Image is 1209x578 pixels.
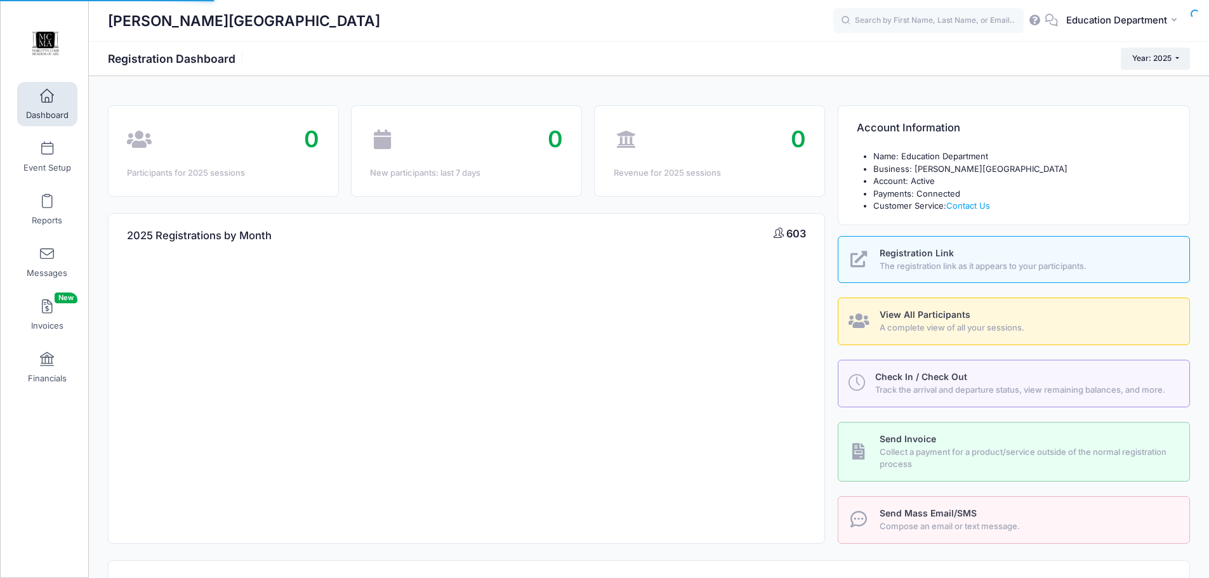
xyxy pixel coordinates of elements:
h1: [PERSON_NAME][GEOGRAPHIC_DATA] [108,6,380,36]
a: Event Setup [17,135,77,179]
li: Name: Education Department [873,150,1171,163]
span: Financials [28,373,67,384]
a: Send Mass Email/SMS Compose an email or text message. [838,496,1190,544]
div: New participants: last 7 days [370,167,562,180]
span: 0 [791,125,806,153]
div: Participants for 2025 sessions [127,167,319,180]
span: Year: 2025 [1132,53,1172,63]
div: Revenue for 2025 sessions [614,167,806,180]
button: Year: 2025 [1121,48,1190,69]
a: Send Invoice Collect a payment for a product/service outside of the normal registration process [838,422,1190,482]
span: Event Setup [23,162,71,173]
a: Reports [17,187,77,232]
span: A complete view of all your sessions. [880,322,1175,334]
span: Education Department [1066,13,1167,27]
a: View All Participants A complete view of all your sessions. [838,298,1190,345]
span: New [55,292,77,303]
img: Marietta Cobb Museum of Art [22,20,69,67]
li: Account: Active [873,175,1171,188]
span: Send Invoice [880,433,936,444]
a: Marietta Cobb Museum of Art [1,13,89,74]
h1: Registration Dashboard [108,52,246,65]
h4: 2025 Registrations by Month [127,218,272,254]
span: The registration link as it appears to your participants. [880,260,1175,273]
li: Customer Service: [873,200,1171,213]
span: Check In / Check Out [875,371,967,382]
button: Education Department [1058,6,1190,36]
h4: Account Information [857,110,960,147]
span: Registration Link [880,247,954,258]
a: Financials [17,345,77,390]
a: Check In / Check Out Track the arrival and departure status, view remaining balances, and more. [838,360,1190,407]
li: Payments: Connected [873,188,1171,200]
span: 0 [304,125,319,153]
span: 603 [786,227,806,240]
a: InvoicesNew [17,292,77,337]
span: Invoices [31,320,63,331]
span: Messages [27,268,67,279]
span: View All Participants [880,309,970,320]
li: Business: [PERSON_NAME][GEOGRAPHIC_DATA] [873,163,1171,176]
a: Dashboard [17,82,77,126]
span: Dashboard [26,110,69,121]
span: Reports [32,215,62,226]
a: Contact Us [946,200,990,211]
a: Registration Link The registration link as it appears to your participants. [838,236,1190,284]
a: Messages [17,240,77,284]
span: Send Mass Email/SMS [880,508,977,518]
input: Search by First Name, Last Name, or Email... [833,8,1024,34]
span: Compose an email or text message. [880,520,1175,533]
span: 0 [548,125,563,153]
span: Track the arrival and departure status, view remaining balances, and more. [875,384,1175,397]
span: Collect a payment for a product/service outside of the normal registration process [880,446,1175,471]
